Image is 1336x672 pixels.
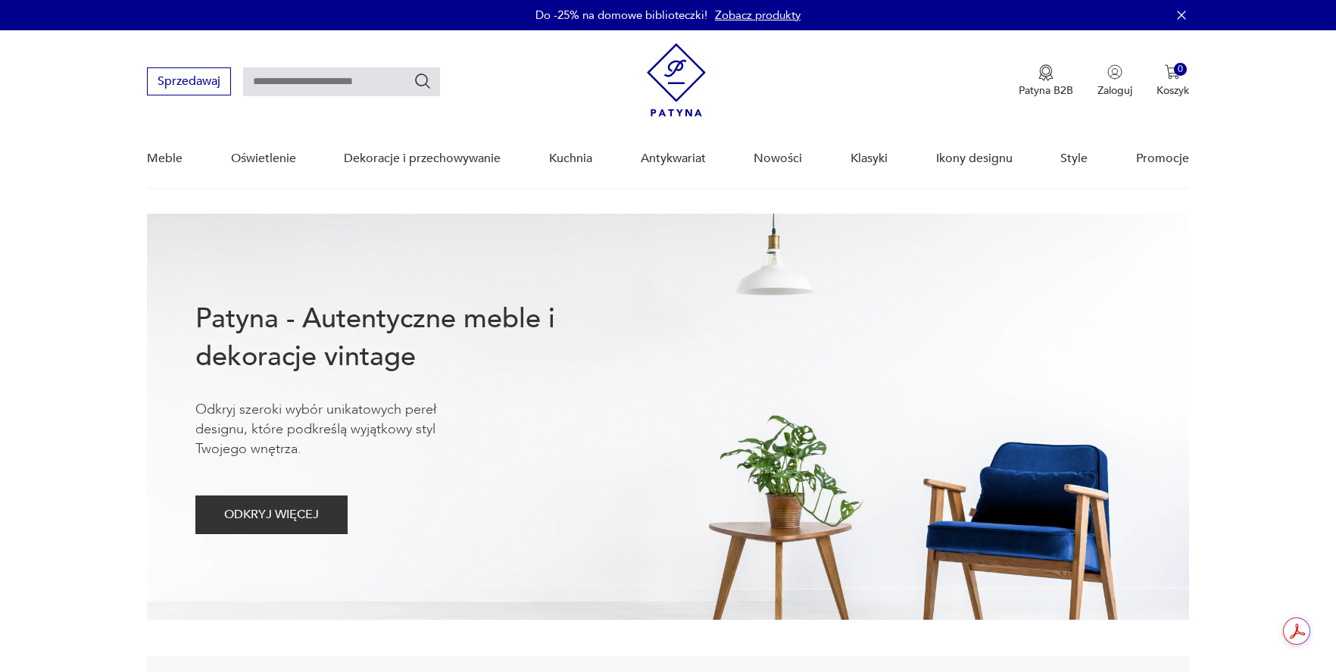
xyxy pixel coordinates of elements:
button: 0Koszyk [1157,64,1189,98]
p: Odkryj szeroki wybór unikatowych pereł designu, które podkreślą wyjątkowy styl Twojego wnętrza. [195,400,483,459]
a: Dekoracje i przechowywanie [344,130,501,188]
a: Zobacz produkty [715,8,801,23]
a: Style [1060,130,1088,188]
img: Ikona medalu [1038,64,1054,81]
a: Meble [147,130,183,188]
button: Zaloguj [1097,64,1132,98]
img: Ikonka użytkownika [1107,64,1122,80]
button: Sprzedawaj [147,67,231,95]
a: Ikony designu [936,130,1013,188]
a: Kuchnia [549,130,592,188]
img: Ikona koszyka [1165,64,1180,80]
p: Do -25% na domowe biblioteczki! [535,8,707,23]
a: Antykwariat [641,130,706,188]
a: ODKRYJ WIĘCEJ [195,511,348,521]
a: Sprzedawaj [147,77,231,88]
a: Ikona medaluPatyna B2B [1019,64,1073,98]
img: Patyna - sklep z meblami i dekoracjami vintage [647,43,706,117]
a: Promocje [1136,130,1189,188]
a: Nowości [754,130,802,188]
p: Zaloguj [1097,83,1132,98]
a: Klasyki [851,130,888,188]
h1: Patyna - Autentyczne meble i dekoracje vintage [195,300,604,376]
button: ODKRYJ WIĘCEJ [195,495,348,534]
p: Koszyk [1157,83,1189,98]
p: Patyna B2B [1019,83,1073,98]
div: 0 [1174,63,1187,76]
button: Patyna B2B [1019,64,1073,98]
button: Szukaj [414,72,432,90]
a: Oświetlenie [231,130,296,188]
